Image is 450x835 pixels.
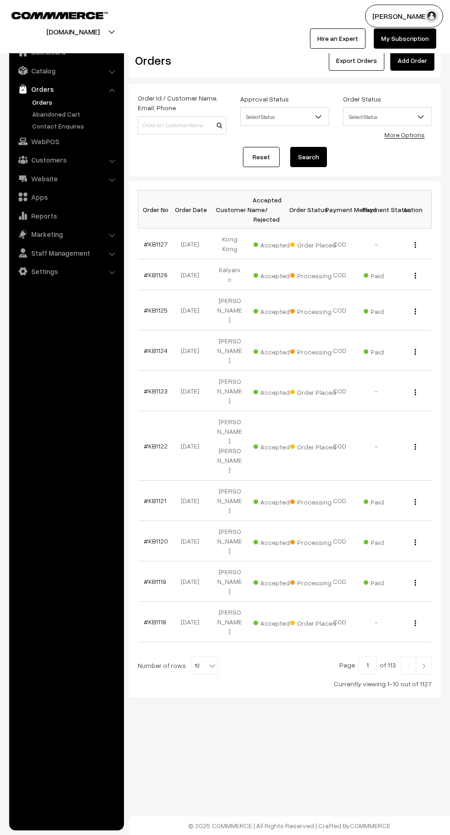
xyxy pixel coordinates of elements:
[11,245,121,261] a: Staff Management
[253,385,299,397] span: Accepted
[138,93,226,112] label: Order Id / Customer Name, Email, Phone
[135,53,225,67] h2: Orders
[174,191,211,229] th: Order Date
[11,263,121,280] a: Settings
[339,661,355,669] span: Page
[138,116,226,134] input: Order Id / Customer Name / Customer Email / Customer Phone
[253,269,299,280] span: Accepted
[243,147,280,167] a: Reset
[285,191,321,229] th: Order Status
[191,656,218,674] span: 10
[343,94,381,104] label: Order Status
[211,521,248,561] td: [PERSON_NAME]
[253,576,299,588] span: Accepted
[364,269,410,280] span: Paid
[290,304,336,316] span: Processing
[253,238,299,250] span: Accepted
[144,240,168,248] a: #KB1127
[144,347,168,354] a: #KB1124
[415,273,416,279] img: Menu
[211,259,248,290] td: Kalyani c
[321,371,358,411] td: COD
[321,521,358,561] td: COD
[290,345,336,357] span: Processing
[364,304,410,316] span: Paid
[374,28,436,49] a: My Subscription
[415,539,416,545] img: Menu
[404,663,412,669] img: Left
[350,822,390,829] a: COMMMERCE
[253,535,299,547] span: Accepted
[248,191,285,229] th: Accepted / Rejected
[11,189,121,205] a: Apps
[11,81,121,97] a: Orders
[364,345,410,357] span: Paid
[290,440,336,452] span: Order Placed
[174,229,211,259] td: [DATE]
[11,62,121,79] a: Catalog
[253,345,299,357] span: Accepted
[144,442,168,450] a: #KB1122
[321,229,358,259] td: COD
[321,290,358,331] td: COD
[358,602,395,642] td: -
[380,661,396,669] span: of 113
[240,107,329,126] span: Select Status
[211,229,248,259] td: Kong Kong
[415,580,416,586] img: Menu
[144,387,168,395] a: #KB1123
[321,191,358,229] th: Payment Method
[290,385,336,397] span: Order Placed
[253,616,299,628] span: Accepted
[30,121,121,131] a: Contact Enquires
[138,661,186,670] span: Number of rows
[138,191,175,229] th: Order No
[364,495,410,507] span: Paid
[415,349,416,355] img: Menu
[11,133,121,150] a: WebPOS
[253,440,299,452] span: Accepted
[11,9,92,20] a: COMMMERCE
[144,537,168,545] a: #KB1120
[358,371,395,411] td: -
[415,308,416,314] img: Menu
[321,602,358,642] td: COD
[144,577,166,585] a: #KB1119
[395,191,432,229] th: Action
[290,269,336,280] span: Processing
[253,495,299,507] span: Accepted
[211,411,248,481] td: [PERSON_NAME] [PERSON_NAME]
[384,131,425,139] a: More Options
[290,238,336,250] span: Order Placed
[211,371,248,411] td: [PERSON_NAME]
[11,207,121,224] a: Reports
[174,521,211,561] td: [DATE]
[211,331,248,371] td: [PERSON_NAME]
[174,602,211,642] td: [DATE]
[144,618,166,626] a: #KB1118
[211,191,248,229] th: Customer Name
[321,411,358,481] td: COD
[365,5,443,28] button: [PERSON_NAME]…
[30,109,121,119] a: Abandoned Cart
[310,28,366,49] a: Hire an Expert
[240,94,289,104] label: Approval Status
[30,97,121,107] a: Orders
[144,497,166,504] a: #KB1121
[415,444,416,450] img: Menu
[343,107,432,126] span: Select Status
[211,561,248,602] td: [PERSON_NAME]
[211,481,248,521] td: [PERSON_NAME]
[241,109,328,125] span: Select Status
[290,576,336,588] span: Processing
[343,109,431,125] span: Select Status
[174,290,211,331] td: [DATE]
[290,616,336,628] span: Order Placed
[129,816,450,835] footer: © 2025 COMMMERCE | All Rights Reserved | Crafted By
[11,170,121,187] a: Website
[253,304,299,316] span: Accepted
[321,481,358,521] td: COD
[329,50,384,71] button: Export Orders
[321,259,358,290] td: COD
[358,191,395,229] th: Payment Status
